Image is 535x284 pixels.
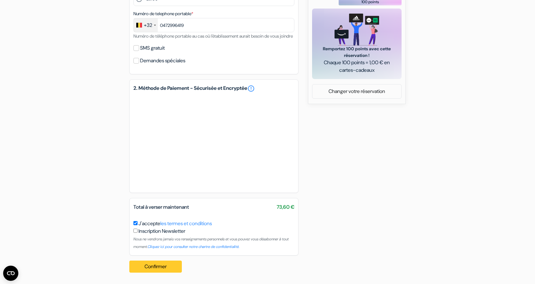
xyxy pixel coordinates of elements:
iframe: Cadre de saisie sécurisé pour le paiement [132,94,296,189]
a: error_outline [247,85,255,92]
span: Total à verser maintenant [133,204,189,210]
input: 470 12 34 56 [133,18,294,32]
div: Belgium (België): +32 [134,18,158,32]
small: Numéro de téléphone portable au cas où l'établissement aurait besoin de vous joindre [133,33,293,39]
button: Ouvrir le widget CMP [3,266,18,281]
label: Inscription Newsletter [138,227,185,235]
label: SMS gratuit [140,44,165,52]
label: Demandes spéciales [140,56,185,65]
button: Confirmer [129,261,182,273]
a: Cliquez ici pour consulter notre chartre de confidentialité. [148,244,239,249]
div: +32 [144,22,152,29]
label: Numéro de telephone portable [133,10,193,17]
img: gift_card_hero_new.png [335,14,379,46]
a: Changer votre réservation [312,85,401,97]
small: Nous ne vendrons jamais vos renseignements personnels et vous pouvez vous désabonner à tout moment. [133,237,289,249]
h5: 2. Méthode de Paiement - Sécurisée et Encryptée [133,85,294,92]
a: les termes et conditions [160,220,212,227]
span: Remportez 100 points avec cette réservation ! [320,46,394,59]
span: Chaque 100 points = 1,00 € en cartes-cadeaux [320,59,394,74]
span: 73,60 € [277,203,294,211]
label: J'accepte [138,220,212,227]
